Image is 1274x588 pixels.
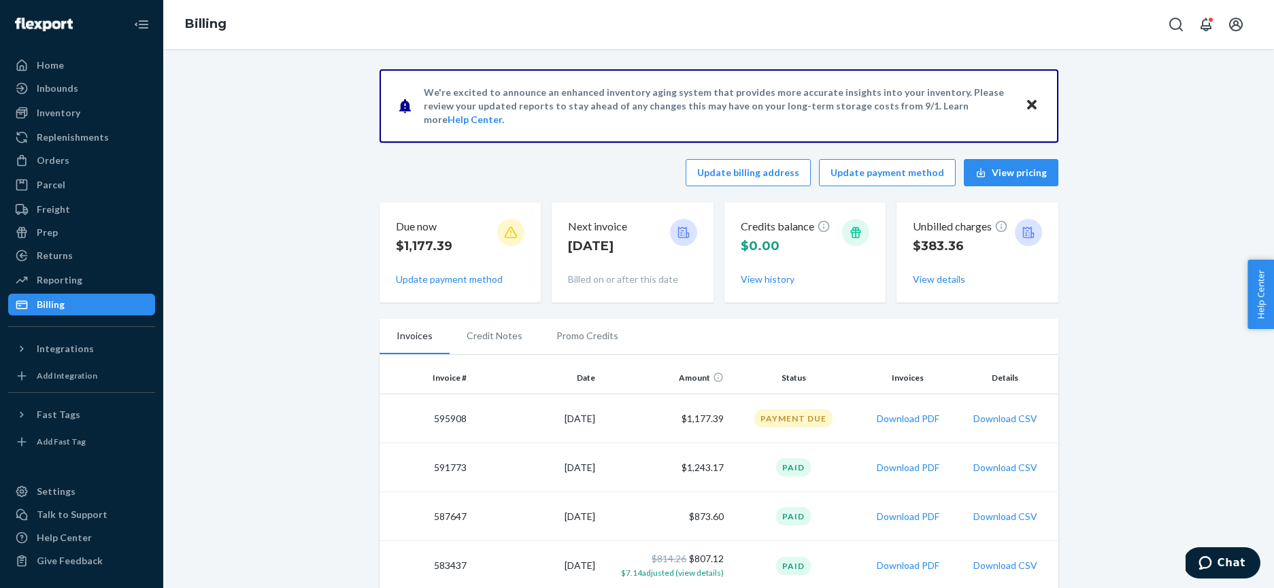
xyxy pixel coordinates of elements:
[1247,260,1274,329] button: Help Center
[8,338,155,360] button: Integrations
[958,362,1058,394] th: Details
[37,178,65,192] div: Parcel
[37,554,103,568] div: Give Feedback
[37,249,73,262] div: Returns
[396,273,503,286] button: Update payment method
[819,159,956,186] button: Update payment method
[37,106,80,120] div: Inventory
[776,507,811,525] div: Paid
[8,504,155,525] button: Talk to Support
[741,239,780,254] span: $0.00
[37,342,94,356] div: Integrations
[472,443,601,492] td: [DATE]
[37,298,65,311] div: Billing
[37,203,70,216] div: Freight
[8,245,155,266] a: Returns
[8,527,155,549] a: Help Center
[913,273,965,286] button: View details
[973,559,1037,572] button: Download CSV
[37,370,97,381] div: Add Integration
[913,219,1008,235] p: Unbilled charges
[973,461,1037,474] button: Download CSV
[37,82,78,95] div: Inbounds
[37,273,82,287] div: Reporting
[8,126,155,148] a: Replenishments
[37,408,80,421] div: Fast Tags
[776,458,811,477] div: Paid
[396,237,452,255] p: $1,177.39
[15,18,73,31] img: Flexport logo
[754,409,833,428] div: Payment Due
[380,492,473,541] td: 587647
[8,77,155,99] a: Inbounds
[8,550,155,572] button: Give Feedback
[8,222,155,243] a: Prep
[8,404,155,426] button: Fast Tags
[37,226,58,239] div: Prep
[8,431,155,453] a: Add Fast Tag
[380,362,473,394] th: Invoice #
[741,219,831,235] p: Credits balance
[1192,11,1220,38] button: Open notifications
[8,174,155,196] a: Parcel
[601,362,729,394] th: Amount
[686,159,811,186] button: Update billing address
[913,237,1008,255] p: $383.36
[37,531,92,544] div: Help Center
[741,273,794,286] button: View history
[380,319,450,354] li: Invoices
[601,492,729,541] td: $873.60
[877,510,939,523] button: Download PDF
[539,319,635,353] li: Promo Credits
[37,508,107,521] div: Talk to Support
[568,237,627,255] p: [DATE]
[877,559,939,572] button: Download PDF
[37,58,64,72] div: Home
[396,219,452,235] p: Due now
[450,319,539,353] li: Credit Notes
[1162,11,1190,38] button: Open Search Box
[174,5,237,44] ol: breadcrumbs
[964,159,1058,186] button: View pricing
[185,16,227,31] a: Billing
[8,54,155,76] a: Home
[1023,96,1041,116] button: Close
[472,362,601,394] th: Date
[621,566,724,579] button: $7.14adjusted (view details)
[380,443,473,492] td: 591773
[729,362,858,394] th: Status
[601,443,729,492] td: $1,243.17
[621,568,724,578] span: $7.14 adjusted (view details)
[973,510,1037,523] button: Download CSV
[1186,547,1260,581] iframe: Opens a widget where you can chat to one of our agents
[8,481,155,502] a: Settings
[973,412,1037,426] button: Download CSV
[8,102,155,124] a: Inventory
[652,553,686,564] span: $814.26
[568,219,627,235] p: Next invoice
[858,362,958,394] th: Invoices
[8,150,155,171] a: Orders
[472,492,601,541] td: [DATE]
[1222,11,1250,38] button: Open account menu
[37,485,76,498] div: Settings
[568,273,697,286] p: Billed on or after this date
[776,557,811,575] div: Paid
[37,131,109,144] div: Replenishments
[8,294,155,315] a: Billing
[877,412,939,426] button: Download PDF
[448,114,502,125] a: Help Center
[37,436,86,447] div: Add Fast Tag
[601,394,729,443] td: $1,177.39
[8,269,155,291] a: Reporting
[128,11,155,38] button: Close Navigation
[877,461,939,474] button: Download PDF
[380,394,473,443] td: 595908
[472,394,601,443] td: [DATE]
[8,198,155,220] a: Freight
[424,86,1012,126] p: We're excited to announce an enhanced inventory aging system that provides more accurate insights...
[37,154,69,167] div: Orders
[8,365,155,387] a: Add Integration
